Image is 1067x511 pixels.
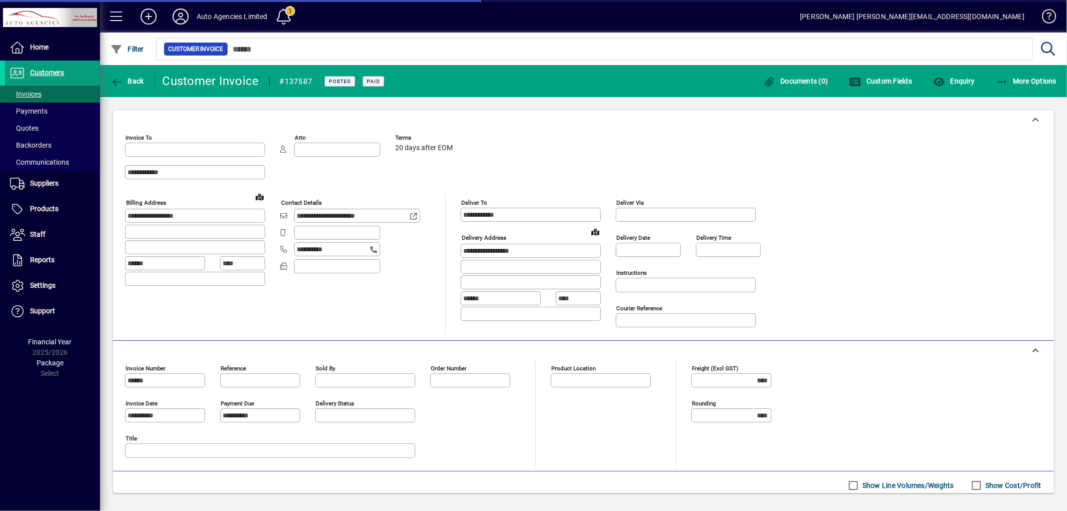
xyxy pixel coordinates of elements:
span: Back [111,77,144,85]
span: Staff [30,230,46,238]
span: Posted [329,78,351,85]
span: Filter [111,45,144,53]
mat-label: Attn [295,134,306,141]
mat-label: Reference [221,365,246,372]
label: Show Line Volumes/Weights [860,480,954,490]
a: Products [5,197,100,222]
a: Quotes [5,120,100,137]
mat-label: Product location [551,365,596,372]
mat-label: Invoice date [126,400,158,407]
mat-label: Title [126,435,137,442]
div: Customer Invoice [163,73,259,89]
a: Backorders [5,137,100,154]
span: Invoices [10,90,42,98]
mat-label: Delivery time [696,234,731,241]
a: Reports [5,248,100,273]
a: Payments [5,103,100,120]
span: Communications [10,158,69,166]
a: Communications [5,154,100,171]
mat-label: Courier Reference [616,305,662,312]
span: Quotes [10,124,39,132]
span: Paid [367,78,380,85]
button: More Options [993,72,1059,90]
app-page-header-button: Back [100,72,155,90]
mat-label: Deliver via [616,199,644,206]
span: Terms [395,135,455,141]
a: Home [5,35,100,60]
button: Add [133,8,165,26]
mat-label: Deliver To [461,199,487,206]
mat-label: Invoice number [126,365,166,372]
span: Financial Year [29,338,72,346]
mat-label: Sold by [316,365,335,372]
span: Reports [30,256,55,264]
span: Documents (0) [763,77,828,85]
a: Settings [5,273,100,298]
mat-label: Order number [431,365,467,372]
a: Knowledge Base [1034,2,1054,35]
mat-label: Payment due [221,400,254,407]
div: #137587 [280,74,313,90]
label: Show Cost/Profit [983,480,1041,490]
span: Settings [30,281,56,289]
span: Enquiry [933,77,974,85]
span: More Options [996,77,1057,85]
mat-label: Delivery status [316,400,354,407]
mat-label: Delivery date [616,234,650,241]
span: Products [30,205,59,213]
span: Payments [10,107,48,115]
span: Customer Invoice [168,44,224,54]
a: Suppliers [5,171,100,196]
button: Enquiry [930,72,977,90]
span: Support [30,307,55,315]
a: View on map [252,189,268,205]
button: Custom Fields [847,72,915,90]
mat-label: Rounding [692,400,716,407]
span: Backorders [10,141,52,149]
a: Staff [5,222,100,247]
mat-label: Freight (excl GST) [692,365,738,372]
button: Profile [165,8,197,26]
div: Auto Agencies Limited [197,9,268,25]
button: Documents (0) [761,72,831,90]
a: Invoices [5,86,100,103]
a: Support [5,299,100,324]
span: Customers [30,69,64,77]
span: Custom Fields [849,77,912,85]
mat-label: Instructions [616,269,647,276]
button: Filter [108,40,147,58]
div: [PERSON_NAME] [PERSON_NAME][EMAIL_ADDRESS][DOMAIN_NAME] [800,9,1024,25]
span: 20 days after EOM [395,144,453,152]
span: Package [37,359,64,367]
a: View on map [587,224,603,240]
mat-label: Invoice To [126,134,152,141]
span: Suppliers [30,179,59,187]
button: Back [108,72,147,90]
span: Home [30,43,49,51]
